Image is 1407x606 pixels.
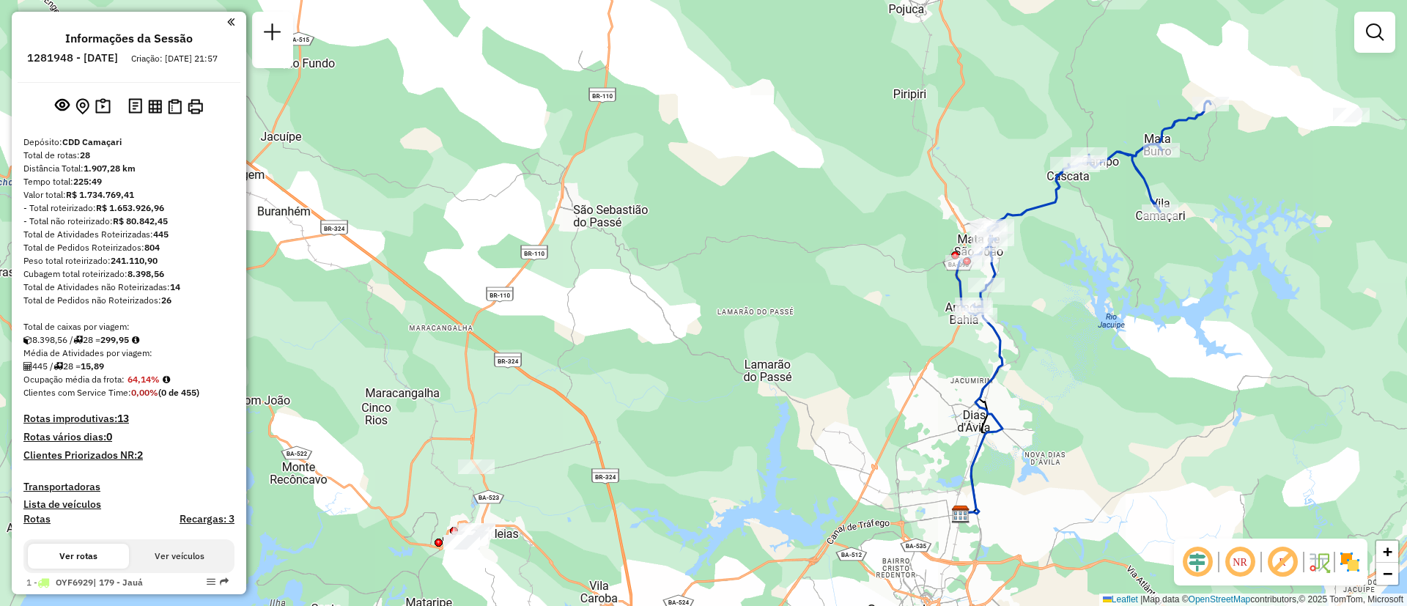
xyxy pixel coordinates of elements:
strong: R$ 1.653.926,96 [96,202,164,213]
strong: 225:49 [73,176,102,187]
div: Cubagem total roteirizado: [23,267,234,281]
strong: 28 [80,149,90,160]
div: Média de Atividades por viagem: [23,347,234,360]
strong: 13 [117,412,129,425]
div: Total de Pedidos não Roteirizados: [23,294,234,307]
div: Total de rotas: [23,149,234,162]
em: Rota exportada [220,577,229,586]
div: Atividade não roteirizada - PAULO CEZAR DIAS [443,535,480,550]
strong: R$ 80.842,45 [113,215,168,226]
strong: 15,89 [81,361,104,372]
span: Ocupação média da frota: [23,374,125,385]
div: Atividade não roteirizada - R. CRUZ SUPERMERCADO [453,525,490,539]
button: Visualizar relatório de Roteirização [145,96,165,116]
span: OYF6929 [56,577,93,588]
em: Média calculada utilizando a maior ocupação (%Peso ou %Cubagem) de cada rota da sessão. Rotas cro... [163,375,170,384]
div: Total de Atividades não Roteirizadas: [23,281,234,294]
button: Imprimir Rotas [185,96,206,117]
div: - Total não roteirizado: [23,215,234,228]
div: 445 / 28 = [23,360,234,373]
a: Rotas [23,513,51,525]
div: Distância Total: [23,162,234,175]
div: Tempo total: [23,175,234,188]
span: Clientes com Service Time: [23,387,131,398]
img: Exibir/Ocultar setores [1338,550,1362,574]
span: | 179 - Jauá [93,577,143,588]
span: 1 - [26,577,143,588]
i: Total de Atividades [23,362,32,371]
strong: CDD Camaçari [62,136,122,147]
strong: 0 [106,430,112,443]
div: - Total roteirizado: [23,202,234,215]
h4: Clientes Priorizados NR: [23,449,234,462]
div: Total de caixas por viagem: [23,320,234,333]
span: Ocultar deslocamento [1180,544,1215,580]
button: Logs desbloquear sessão [125,95,145,118]
h4: Informações da Sessão [65,32,193,45]
img: CDD Camaçari [951,505,970,524]
i: Meta Caixas/viagem: 189,81 Diferença: 110,14 [132,336,139,344]
h4: Recargas: 3 [180,513,234,525]
strong: 804 [144,242,160,253]
h4: Rotas improdutivas: [23,413,234,425]
a: Nova sessão e pesquisa [258,18,287,51]
strong: 14 [170,281,180,292]
img: Fluxo de ruas [1307,550,1331,574]
div: Total de Atividades Roteirizadas: [23,228,234,241]
h4: Transportadoras [23,481,234,493]
strong: 64,14% [128,374,160,385]
i: Total de rotas [73,336,83,344]
a: Exibir filtros [1360,18,1389,47]
span: Exibir rótulo [1265,544,1300,580]
a: OpenStreetMap [1189,594,1251,605]
strong: 1.907,28 km [84,163,136,174]
span: | [1140,594,1142,605]
div: Peso total roteirizado: [23,254,234,267]
button: Visualizar Romaneio [165,96,185,117]
a: Zoom out [1376,563,1398,585]
div: Atividade não roteirizada - ADRIELI DOS SANTOS D [451,531,488,546]
i: Total de rotas [53,362,63,371]
button: Ver veículos [129,544,230,569]
span: − [1383,564,1392,583]
div: Depósito: [23,136,234,149]
button: Centralizar mapa no depósito ou ponto de apoio [73,95,92,118]
h4: Lista de veículos [23,498,234,511]
span: Ocultar NR [1222,544,1258,580]
span: + [1383,542,1392,561]
h4: Rotas vários dias: [23,431,234,443]
strong: 445 [153,229,169,240]
a: Leaflet [1103,594,1138,605]
em: Opções [207,577,215,586]
div: 8.398,56 / 28 = [23,333,234,347]
a: Zoom in [1376,541,1398,563]
strong: 2 [137,448,143,462]
strong: 26 [161,295,171,306]
button: Ver rotas [28,544,129,569]
a: Clique aqui para minimizar o painel [227,13,234,30]
strong: 8.398,56 [128,268,164,279]
div: Valor total: [23,188,234,202]
div: Map data © contributors,© 2025 TomTom, Microsoft [1099,594,1407,606]
div: Total de Pedidos Roteirizados: [23,241,234,254]
strong: 0,00% [131,387,158,398]
h6: 1281948 - [DATE] [27,51,118,64]
strong: (0 de 455) [158,387,199,398]
div: Criação: [DATE] 21:57 [125,52,224,65]
strong: R$ 1.734.769,41 [66,189,134,200]
button: Painel de Sugestão [92,95,114,118]
i: Cubagem total roteirizado [23,336,32,344]
div: Atividade não roteirizada - LILIAN DE SANTANA SA [459,523,495,538]
div: Atividade não roteirizada - JUSELINA BARBOSA PER [1333,108,1370,122]
div: Atividade não roteirizada - CARLO SANTOS DE JESU [458,459,495,474]
strong: 299,95 [100,334,129,345]
button: Exibir sessão original [52,95,73,118]
strong: 241.110,90 [111,255,158,266]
